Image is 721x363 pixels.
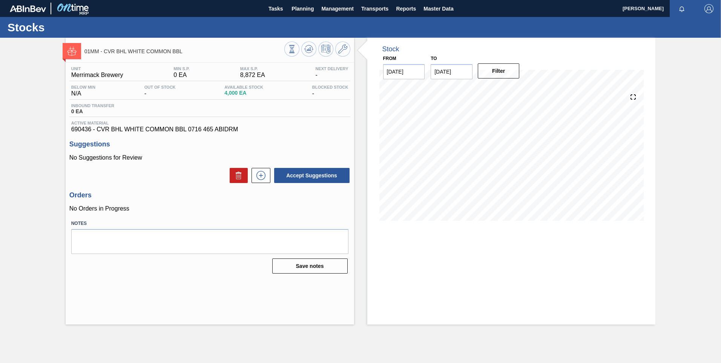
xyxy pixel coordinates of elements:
span: Below Min [71,85,95,89]
span: Master Data [423,4,453,13]
span: Inbound Transfer [71,103,114,108]
img: TNhmsLtSVTkK8tSr43FrP2fwEKptu5GPRR3wAAAABJRU5ErkJggg== [10,5,46,12]
div: New suggestion [248,168,270,183]
span: 4,000 EA [224,90,263,96]
span: Merrimack Brewery [71,72,123,78]
input: mm/dd/yyyy [431,64,472,79]
span: Blocked Stock [312,85,348,89]
button: Stocks Overview [284,42,299,57]
button: Go to Master Data / General [335,42,350,57]
span: Planning [291,4,314,13]
div: - [313,66,350,78]
h3: Orders [69,191,350,199]
label: Notes [71,218,348,229]
div: Delete Suggestions [226,168,248,183]
button: Schedule Inventory [318,42,333,57]
button: Accept Suggestions [274,168,350,183]
label: From [383,56,396,61]
label: to [431,56,437,61]
span: MIN S.P. [173,66,190,71]
div: - [143,85,178,97]
span: 0 EA [173,72,190,78]
span: 8,872 EA [240,72,265,78]
h1: Stocks [8,23,141,32]
button: Update Chart [301,42,316,57]
img: Ícone [67,46,77,56]
span: 0 EA [71,109,114,114]
span: Active Material [71,121,348,125]
span: 01MM - CVR BHL WHITE COMMON BBL [84,49,284,54]
img: Logout [704,4,713,13]
div: N/A [69,85,97,97]
p: No Orders in Progress [69,205,350,212]
span: Out Of Stock [144,85,176,89]
h3: Suggestions [69,140,350,148]
span: Reports [396,4,416,13]
input: mm/dd/yyyy [383,64,425,79]
span: Management [321,4,354,13]
span: 690436 - CVR BHL WHITE COMMON BBL 0716 465 ABIDRM [71,126,348,133]
div: - [310,85,350,97]
button: Filter [478,63,520,78]
span: MAX S.P. [240,66,265,71]
span: Unit [71,66,123,71]
button: Notifications [670,3,694,14]
span: Next Delivery [315,66,348,71]
span: Tasks [267,4,284,13]
span: Transports [361,4,388,13]
div: Stock [382,45,399,53]
p: No Suggestions for Review [69,154,350,161]
div: Accept Suggestions [270,167,350,184]
button: Save notes [272,258,348,274]
span: Available Stock [224,85,263,89]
